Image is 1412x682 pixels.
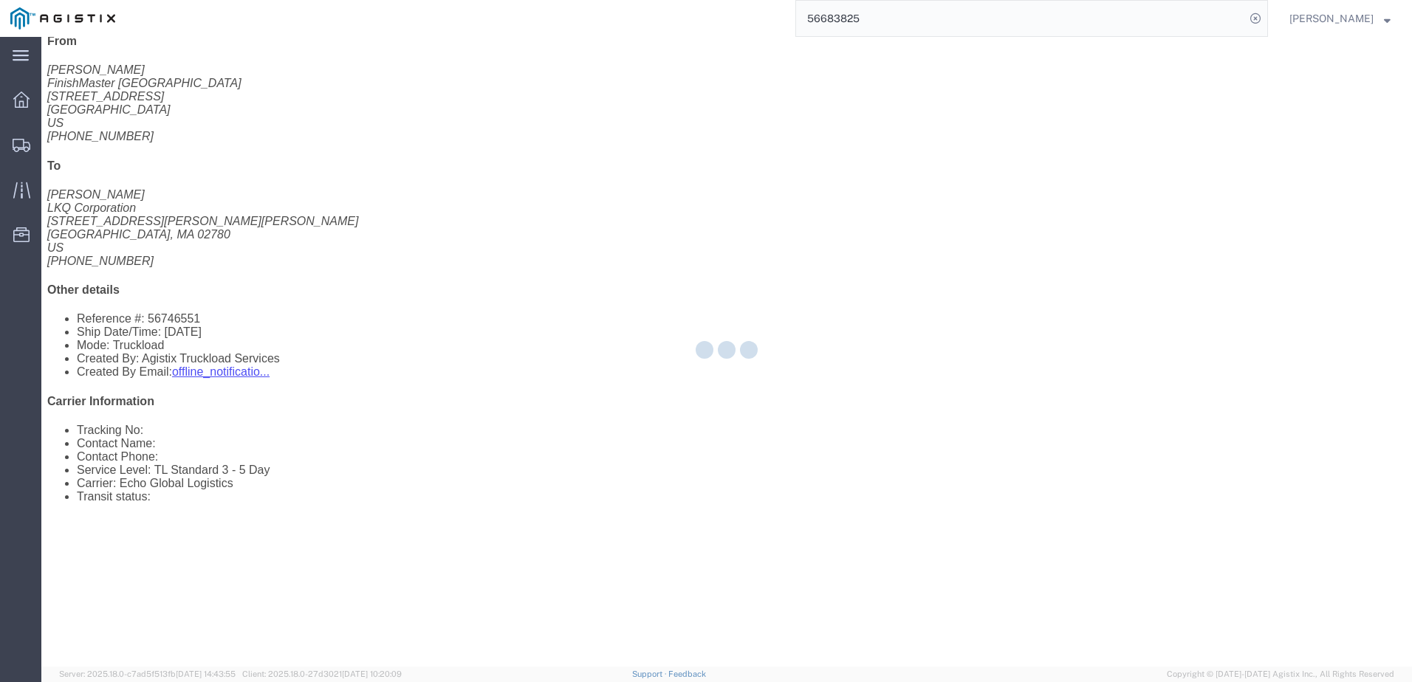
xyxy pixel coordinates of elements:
[1289,10,1391,27] button: [PERSON_NAME]
[10,7,115,30] img: logo
[342,669,402,678] span: [DATE] 10:20:09
[242,669,402,678] span: Client: 2025.18.0-27d3021
[1289,10,1374,27] span: Nathan Seeley
[1167,668,1394,681] span: Copyright © [DATE]-[DATE] Agistix Inc., All Rights Reserved
[668,669,706,678] a: Feedback
[796,1,1245,36] input: Search for shipment number, reference number
[176,669,236,678] span: [DATE] 14:43:55
[59,669,236,678] span: Server: 2025.18.0-c7ad5f513fb
[632,669,669,678] a: Support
